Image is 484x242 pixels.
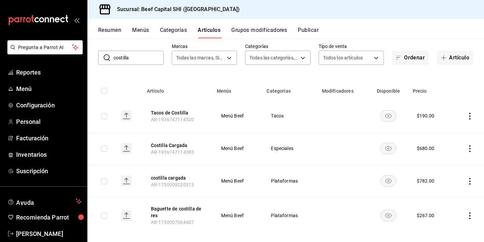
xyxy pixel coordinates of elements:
label: Marcas [172,44,237,49]
span: Menú Beef [221,179,254,183]
span: Menú [16,84,82,93]
span: Reportes [16,68,82,77]
div: $ 680.00 [417,145,435,152]
span: [PERSON_NAME] [16,229,82,238]
a: Pregunta a Parrot AI [5,49,83,56]
button: Artículo [437,51,473,65]
button: edit-product-location [151,175,205,181]
span: Facturación [16,134,82,143]
span: Configuración [16,101,82,110]
div: navigation tabs [98,27,484,38]
th: Disponible [368,78,408,100]
th: Categorías [263,78,318,100]
th: Artículo [143,78,213,100]
span: AR-1750007064407 [151,220,194,225]
button: Pregunta a Parrot AI [7,40,83,54]
th: Precio [409,78,452,100]
label: Tipo de venta [319,44,384,49]
button: availability-product [380,143,396,154]
span: Plataformas [271,179,309,183]
button: Categorías [160,27,187,38]
th: Menús [213,78,263,100]
button: Artículos [198,27,220,38]
button: actions [467,113,473,119]
span: Especiales [271,146,309,151]
span: Todas las categorías, Sin categoría [249,54,298,61]
span: Suscripción [16,166,82,176]
button: edit-product-location [151,205,205,219]
button: availability-product [380,110,396,122]
button: availability-product [380,175,396,187]
div: $ 190.00 [417,112,435,119]
div: $ 782.00 [417,178,435,184]
button: Ordenar [392,51,429,65]
div: $ 267.00 [417,212,435,219]
span: AR-1936747114583 [151,149,194,155]
label: Categorías [245,44,311,49]
h3: Sucursal: Beef Capital SHI ([GEOGRAPHIC_DATA]) [112,5,240,13]
button: Grupos modificadores [231,27,287,38]
span: Personal [16,117,82,126]
span: Todos los artículos [323,54,363,61]
button: edit-product-location [151,109,205,116]
button: open_drawer_menu [74,17,79,23]
span: Recomienda Parrot [16,213,82,222]
span: AR-1936747114520 [151,117,194,122]
span: Tacos [271,113,309,118]
button: Publicar [298,27,319,38]
button: actions [467,145,473,152]
input: Buscar artículo [114,51,164,64]
span: AR-1750009220313 [151,182,194,187]
button: actions [467,212,473,219]
span: Plataformas [271,213,309,218]
span: Menú Beef [221,146,254,151]
th: Modificadores [318,78,368,100]
span: Menú Beef [221,113,254,118]
span: Menú Beef [221,213,254,218]
span: Pregunta a Parrot AI [18,44,72,51]
span: Ayuda [16,197,73,205]
button: Menús [132,27,149,38]
span: Inventarios [16,150,82,159]
button: edit-product-location [151,142,205,149]
button: availability-product [380,210,396,221]
button: Resumen [98,27,121,38]
span: Todas las marcas, Sin marca [176,54,225,61]
button: actions [467,178,473,185]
